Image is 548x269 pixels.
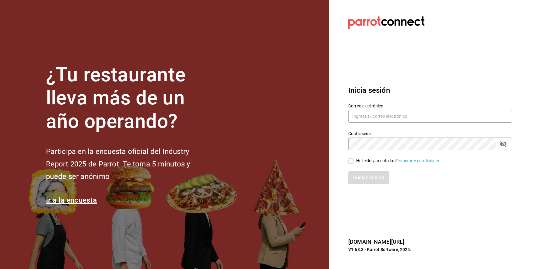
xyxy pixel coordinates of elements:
a: [DOMAIN_NAME][URL] [348,239,404,245]
input: Ingresa tu correo electrónico [348,110,512,123]
h1: ¿Tu restaurante lleva más de un año operando? [46,63,210,133]
a: Términos y condiciones. [395,158,441,163]
label: Correo electrónico [348,103,512,108]
h3: Inicia sesión [348,85,512,96]
button: passwordField [498,139,508,149]
h2: Participa en la encuesta oficial del Industry Report 2025 de Parrot. Te toma 5 minutos y puede se... [46,145,210,183]
div: He leído y acepto los [356,158,441,164]
label: Contraseña [348,131,512,135]
p: V1.68.3 - Parrot Software, 2025. [348,246,512,253]
a: Ir a la encuesta [46,196,97,204]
